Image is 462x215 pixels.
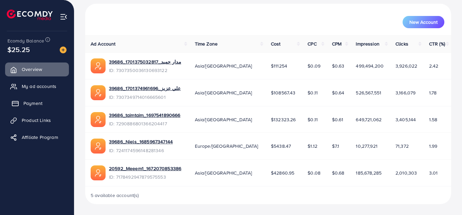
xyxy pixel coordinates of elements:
span: 3,166,079 [395,89,415,96]
span: 185,678,285 [356,169,382,176]
span: $7.1 [332,143,339,149]
span: $1.12 [308,143,317,149]
span: 2,010,303 [395,169,417,176]
span: 649,721,062 [356,116,382,123]
a: 39686_Niels_1685967347144 [109,138,173,145]
a: 39686_taimtaim_1697541890666 [109,112,180,119]
span: 3.01 [429,169,438,176]
a: My ad accounts [5,79,69,93]
img: image [60,47,67,53]
a: 20592_Meeem1_1672070853386 [109,165,181,172]
span: Europe/[GEOGRAPHIC_DATA] [195,143,258,149]
img: ic-ads-acc.e4c84228.svg [91,112,106,127]
span: $111254 [271,62,287,69]
span: 499,494,200 [356,62,384,69]
span: 10,277,921 [356,143,377,149]
span: ID: 7307350036130693122 [109,67,181,74]
span: 1.99 [429,143,438,149]
span: 1.78 [429,89,437,96]
span: $108567.43 [271,89,296,96]
a: 39686_علي عزيز_1701374961696 [109,85,181,92]
a: 39686_مدار حميد_1701375032817 [109,58,181,65]
span: 2.42 [429,62,439,69]
a: Payment [5,96,69,110]
span: CPM [332,40,341,47]
span: $0.09 [308,62,320,69]
span: $42860.95 [271,169,294,176]
button: New Account [403,16,444,28]
span: $0.08 [308,169,320,176]
span: New Account [409,20,438,24]
span: ID: 7241174596148281346 [109,147,173,154]
span: $25.25 [7,44,30,54]
span: CTR (%) [429,40,445,47]
span: Ad Account [91,40,116,47]
span: Asia/[GEOGRAPHIC_DATA] [195,89,252,96]
iframe: Chat [433,184,457,210]
span: Payment [23,100,42,107]
span: $0.11 [308,89,318,96]
span: $0.64 [332,89,345,96]
span: $0.61 [332,116,344,123]
img: ic-ads-acc.e4c84228.svg [91,85,106,100]
span: Impression [356,40,380,47]
span: 526,567,551 [356,89,381,96]
span: ID: 7307349714016665601 [109,94,181,101]
span: Asia/[GEOGRAPHIC_DATA] [195,169,252,176]
span: 3,926,022 [395,62,417,69]
span: 3,405,144 [395,116,416,123]
span: $132323.26 [271,116,296,123]
span: Ecomdy Balance [7,37,44,44]
span: $5438.47 [271,143,291,149]
a: Overview [5,62,69,76]
span: Asia/[GEOGRAPHIC_DATA] [195,116,252,123]
span: CPC [308,40,316,47]
span: $0.68 [332,169,345,176]
span: Time Zone [195,40,218,47]
span: ID: 7178492947879575553 [109,174,181,180]
span: Asia/[GEOGRAPHIC_DATA] [195,62,252,69]
span: Cost [271,40,281,47]
img: logo [7,10,53,20]
span: $0.11 [308,116,318,123]
span: ID: 7290886801366204417 [109,120,180,127]
img: ic-ads-acc.e4c84228.svg [91,58,106,73]
span: 5 available account(s) [91,192,139,199]
span: 71,372 [395,143,409,149]
a: Product Links [5,113,69,127]
span: Clicks [395,40,408,47]
span: 1.58 [429,116,438,123]
a: Affiliate Program [5,130,69,144]
span: Affiliate Program [22,134,58,141]
img: menu [60,13,68,21]
span: Product Links [22,117,51,124]
img: ic-ads-acc.e4c84228.svg [91,139,106,154]
span: $0.63 [332,62,345,69]
span: My ad accounts [22,83,56,90]
span: Overview [22,66,42,73]
img: ic-ads-acc.e4c84228.svg [91,165,106,180]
